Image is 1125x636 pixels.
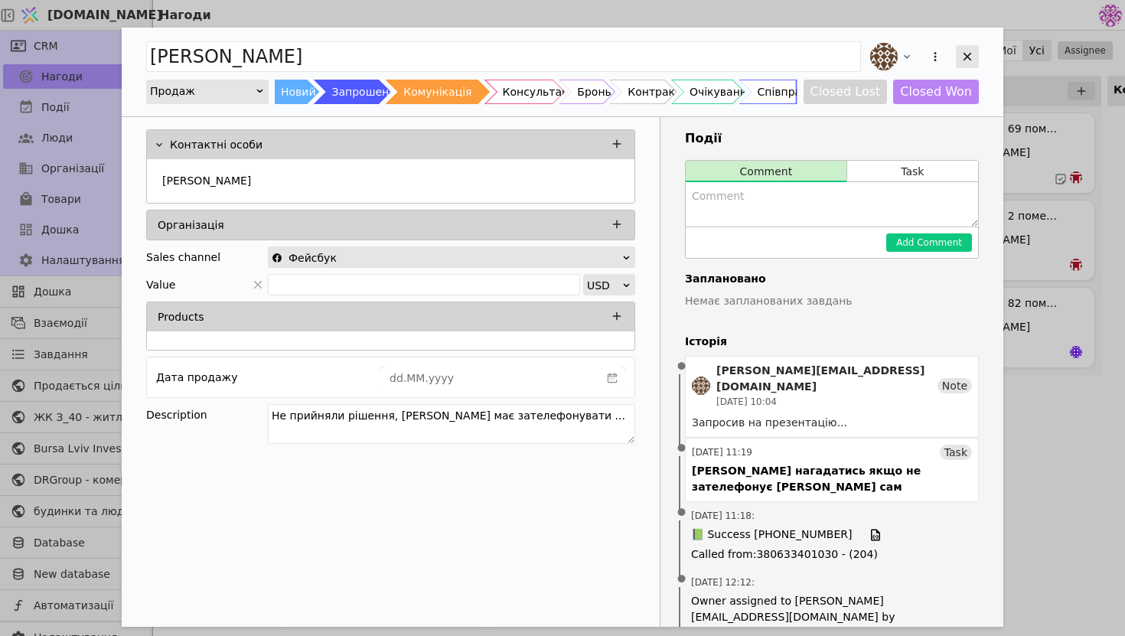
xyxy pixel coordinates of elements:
button: Comment [686,161,846,182]
div: Новий [281,80,316,104]
div: Очікування [690,80,753,104]
span: [DATE] 12:12 : [691,576,755,589]
span: • [674,347,690,386]
div: Note [937,378,972,393]
div: [PERSON_NAME] нагадатись якщо не зателефонує [PERSON_NAME] сам [692,463,972,495]
div: Продаж [150,80,255,102]
button: Closed Lost [804,80,888,104]
img: an [692,377,710,395]
div: [DATE] 11:19 [692,445,752,459]
button: Closed Won [893,80,979,104]
div: [PERSON_NAME][EMAIL_ADDRESS][DOMAIN_NAME] [716,363,937,395]
div: Task [940,445,972,460]
span: • [674,494,690,533]
div: Sales channel [146,246,220,268]
div: Add Opportunity [122,28,1003,627]
svg: calender simple [607,373,618,383]
div: Бронь [577,80,611,104]
div: Співпраця [757,80,815,104]
div: [DATE] 10:04 [716,395,937,409]
div: Консультація [503,80,579,104]
span: • [674,560,690,599]
p: Products [158,309,204,325]
p: Організація [158,217,224,233]
p: [PERSON_NAME] [162,173,251,189]
h4: Заплановано [685,271,979,287]
span: • [674,429,690,468]
input: dd.MM.yyyy [381,367,600,389]
div: Комунікація [403,80,471,104]
div: Дата продажу [156,367,237,388]
span: Фейсбук [289,247,337,269]
div: Запрошення [332,80,403,104]
div: Description [146,404,268,426]
span: Value [146,274,175,295]
h3: Події [685,129,979,148]
div: USD [587,275,621,296]
button: Task [847,161,978,182]
textarea: Не прийняли рішення, [PERSON_NAME] має зателефонувати ... [268,404,635,444]
div: Контракт [628,80,681,104]
span: 📗 Success [PHONE_NUMBER] [691,527,852,543]
img: facebook.svg [272,253,282,263]
span: Called from : 380633401030 - (204) [691,546,973,563]
img: an [870,43,898,70]
div: Запросив на презентацію... [692,415,972,431]
p: Немає запланованих завдань [685,293,979,309]
button: Add Comment [886,233,972,252]
h4: Історія [685,334,979,350]
p: Контактні особи [170,137,262,153]
span: [DATE] 11:18 : [691,509,755,523]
